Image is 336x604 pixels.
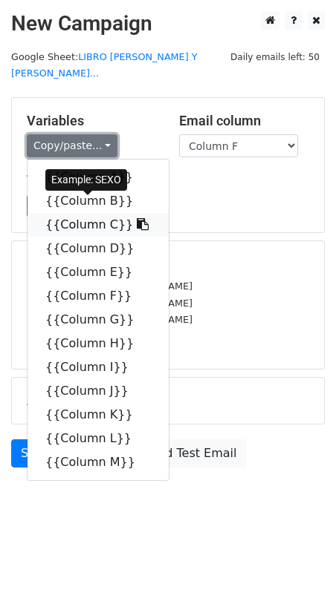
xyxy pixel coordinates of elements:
div: Widget de chat [262,533,336,604]
a: {{Column D}} [28,237,169,260]
a: {{Column L}} [28,427,169,450]
a: Copy/paste... [27,134,117,157]
a: Daily emails left: 50 [225,51,325,62]
a: {{Column F}} [28,284,169,308]
small: [EMAIL_ADDRESS][DOMAIN_NAME] [27,314,193,325]
a: Send [11,439,60,467]
a: {{Column M}} [28,450,169,474]
a: {{Column B}} [28,189,169,213]
h5: Variables [27,113,157,129]
a: {{Column A}} [28,165,169,189]
a: {{Column H}} [28,332,169,355]
a: {{Column J}} [28,379,169,403]
span: Daily emails left: 50 [225,49,325,65]
div: Example: SEXO [45,169,127,191]
small: Google Sheet: [11,51,197,79]
a: {{Column C}} [28,213,169,237]
a: {{Column I}} [28,355,169,379]
a: LIBRO [PERSON_NAME] Y [PERSON_NAME]... [11,51,197,79]
a: {{Column K}} [28,403,169,427]
h5: Email column [179,113,309,129]
small: [EMAIL_ADDRESS][DOMAIN_NAME] [27,298,193,309]
a: {{Column G}} [28,308,169,332]
h2: New Campaign [11,11,325,36]
iframe: Chat Widget [262,533,336,604]
small: [EMAIL_ADDRESS][DOMAIN_NAME] [27,280,193,292]
a: Send Test Email [133,439,246,467]
a: {{Column E}} [28,260,169,284]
